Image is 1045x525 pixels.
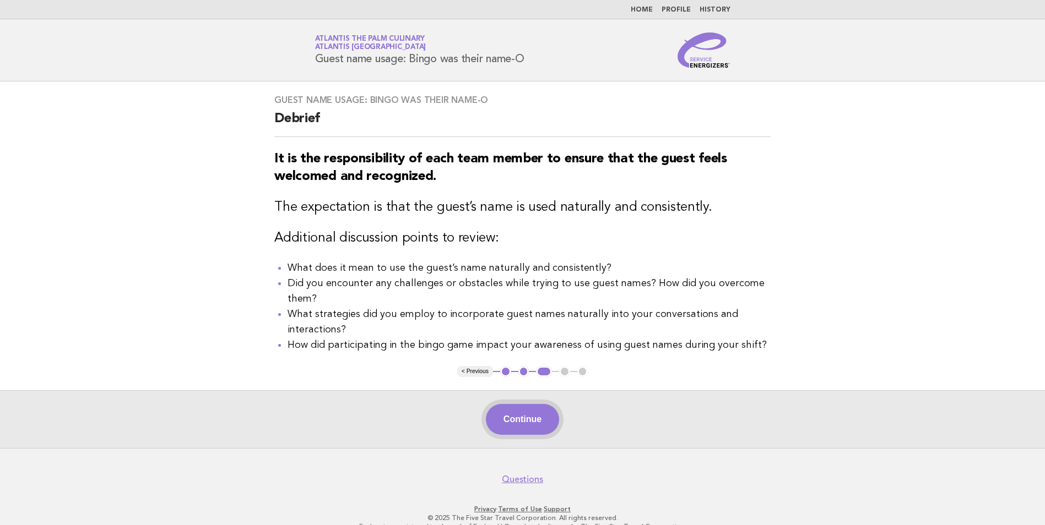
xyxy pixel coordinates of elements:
[274,95,771,106] h3: Guest name usage: Bingo was their name-O
[274,229,771,247] h3: Additional discussion points to review:
[502,474,543,485] a: Questions
[457,366,493,377] button: < Previous
[288,307,771,337] li: What strategies did you employ to incorporate guest names naturally into your conversations and i...
[274,110,771,137] h2: Debrief
[544,505,571,513] a: Support
[700,7,730,13] a: History
[274,152,727,183] strong: It is the responsibility of each team member to ensure that the guest feels welcomed and recognized.
[288,337,771,353] li: How did participating in the bingo game impact your awareness of using guest names during your sh...
[315,36,524,64] h1: Guest name usage: Bingo was their name-O
[631,7,653,13] a: Home
[315,35,426,51] a: Atlantis The Palm CulinaryAtlantis [GEOGRAPHIC_DATA]
[315,44,426,51] span: Atlantis [GEOGRAPHIC_DATA]
[518,366,529,377] button: 2
[288,260,771,276] li: What does it mean to use the guest’s name naturally and consistently?
[500,366,511,377] button: 1
[186,505,860,513] p: · ·
[536,366,552,377] button: 3
[186,513,860,522] p: © 2025 The Five Star Travel Corporation. All rights reserved.
[498,505,542,513] a: Terms of Use
[486,404,559,435] button: Continue
[288,276,771,307] li: Did you encounter any challenges or obstacles while trying to use guest names? How did you overco...
[662,7,691,13] a: Profile
[274,199,771,216] h3: The expectation is that the guest’s name is used naturally and consistently.
[678,32,730,68] img: Service Energizers
[474,505,496,513] a: Privacy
